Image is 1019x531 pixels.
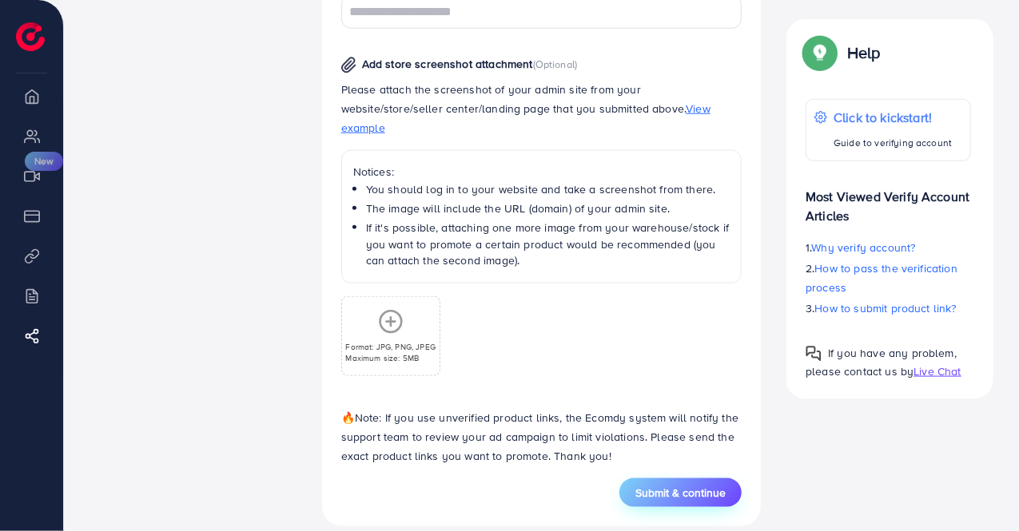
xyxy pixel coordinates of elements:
button: Submit & continue [619,478,742,507]
li: If it's possible, attaching one more image from your warehouse/stock if you want to promote a cer... [366,220,730,268]
span: How to submit product link? [815,300,957,316]
li: You should log in to your website and take a screenshot from there. [366,181,730,197]
span: (Optional) [533,57,578,71]
img: img [341,57,356,73]
p: 1. [806,238,971,257]
span: 🔥 [341,410,355,426]
span: Add store screenshot attachment [362,56,533,72]
img: logo [16,22,45,51]
span: If you have any problem, please contact us by [806,345,957,379]
span: Submit & continue [635,485,726,501]
p: Note: If you use unverified product links, the Ecomdy system will notify the support team to revi... [341,408,742,466]
p: Notices: [353,162,730,181]
p: 2. [806,259,971,297]
span: How to pass the verification process [806,260,957,295]
span: Why verify account? [812,240,916,256]
span: View example [341,101,711,136]
p: Click to kickstart! [834,108,952,127]
p: Format: JPG, PNG, JPEG [345,341,436,352]
iframe: Chat [951,459,1007,519]
li: The image will include the URL (domain) of your admin site. [366,200,730,216]
p: Help [847,43,881,62]
img: Popup guide [806,346,822,362]
p: Most Viewed Verify Account Articles [806,174,971,225]
p: Please attach the screenshot of your admin site from your website/store/seller center/landing pag... [341,80,742,137]
img: Popup guide [806,38,834,67]
p: 3. [806,299,971,318]
span: Live Chat [914,363,961,379]
p: Guide to verifying account [834,133,952,153]
p: Maximum size: 5MB [345,352,436,363]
